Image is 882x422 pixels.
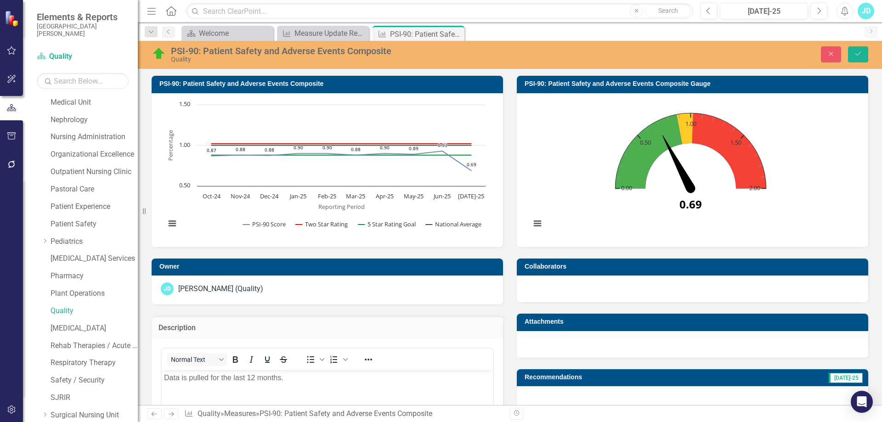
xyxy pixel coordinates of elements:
div: PSI-90: Patient Safety and Adverse Events Composite [171,46,554,56]
a: Surgical Nursing Unit [51,410,138,421]
div: [PERSON_NAME] (Quality) [178,284,263,294]
h3: Recommendations [525,374,735,381]
div: Bullet list [303,353,326,366]
text: Feb-25 [318,192,336,200]
a: Plant Operations [51,288,138,299]
button: Search [645,5,691,17]
a: Nephrology [51,115,138,125]
small: [GEOGRAPHIC_DATA][PERSON_NAME] [37,23,129,38]
text: Reporting Period [318,203,365,211]
text: 0.90 [294,144,303,151]
text: 0.88 [265,146,274,153]
div: Chart. Highcharts interactive chart. [526,100,859,238]
text: 0.88 [351,146,361,152]
button: Strikethrough [276,353,291,366]
h3: Description [158,324,496,332]
text: 0.00 [621,183,632,191]
button: Underline [260,353,275,366]
text: Nov-24 [231,192,250,200]
span: [DATE]-25 [829,373,863,383]
div: » » [184,409,503,419]
text: 0.88 [236,146,245,152]
div: JD [161,282,174,295]
svg: Interactive chart [161,100,490,238]
g: National Average, line 4 of 4 with 10 data points. [210,143,473,147]
text: 0.90 [322,144,332,151]
a: Medical Unit [51,97,138,108]
text: Apr-25 [376,192,394,200]
a: [MEDICAL_DATA] [51,323,138,334]
text: May-25 [404,192,424,200]
div: [DATE]-25 [723,6,805,17]
input: Search Below... [37,73,129,89]
text: 2.00 [749,183,760,191]
img: On Target [152,46,166,61]
h3: PSI-90: Patient Safety and Adverse Events Composite [159,80,498,87]
div: Chart. Highcharts interactive chart. [161,100,494,238]
text: 0.69 [467,161,476,168]
text: 0.50 [640,138,651,146]
span: Normal Text [171,356,216,363]
text: Percentage [166,130,175,161]
a: Quality [37,51,129,62]
button: [DATE]-25 [720,3,808,19]
a: Patient Safety [51,219,138,230]
g: 5 Star Rating Goal, line 3 of 4 with 10 data points. [210,153,473,157]
a: Rehab Therapies / Acute Wound Care [51,341,138,351]
text: 1.00 [179,141,190,149]
a: Pediatrics [51,236,138,247]
a: SJRIR [51,393,138,403]
text: 0.90 [380,144,390,151]
text: 0.89 [409,145,418,152]
div: Numbered list [326,353,349,366]
button: View chart menu, Chart [531,217,544,230]
text: Jun-25 [433,192,451,200]
text: Oct-24 [203,192,221,200]
button: View chart menu, Chart [166,217,179,230]
button: Bold [227,353,243,366]
p: Data is pulled for the last 12 months. [2,2,329,13]
text: Jan-25 [289,192,306,200]
a: Outpatient Nursing Clinic [51,167,138,177]
div: PSI-90: Patient Safety and Adverse Events Composite [390,28,462,40]
a: Quality [198,409,220,418]
span: Search [658,7,678,14]
button: Show Two Star Rating [296,220,348,228]
a: Pharmacy [51,271,138,281]
a: Quality [51,306,138,316]
button: Reveal or hide additional toolbar items [361,353,376,366]
h3: Owner [159,263,498,270]
div: PSI-90: Patient Safety and Adverse Events Composite [260,409,432,418]
text: 0.87 [207,147,216,153]
text: [DATE]-25 [458,192,484,200]
h3: Collaborators [525,263,864,270]
text: Mar-25 [346,192,365,200]
input: Search ClearPoint... [186,3,693,19]
button: Show PSI-90 Score [243,220,286,228]
img: ClearPoint Strategy [5,10,21,27]
a: Organizational Excellence [51,149,138,160]
button: Show National Average [426,220,482,228]
text: 0.50 [179,181,190,189]
text: 0.69 [679,197,702,212]
text: Dec-24 [260,192,279,200]
a: Nursing Administration [51,132,138,142]
a: Safety / Security [51,375,138,386]
h3: PSI-90: Patient Safety and Adverse Events Composite Gauge [525,80,864,87]
button: JD [858,3,874,19]
button: Block Normal Text [167,353,227,366]
button: Show 5 Star Rating Goal [358,220,416,228]
a: Respiratory Therapy [51,358,138,368]
div: Measure Update Report [294,28,367,39]
a: Pastoral Care [51,184,138,195]
text: 1.00 [685,119,696,128]
text: 0.93 [438,142,447,148]
a: Patient Experience [51,202,138,212]
button: Italic [243,353,259,366]
span: Elements & Reports [37,11,129,23]
text: 1.50 [730,138,741,146]
div: Quality [171,56,554,63]
a: Welcome [184,28,271,39]
path: 0.69. PSI-90 Score. [658,133,695,190]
